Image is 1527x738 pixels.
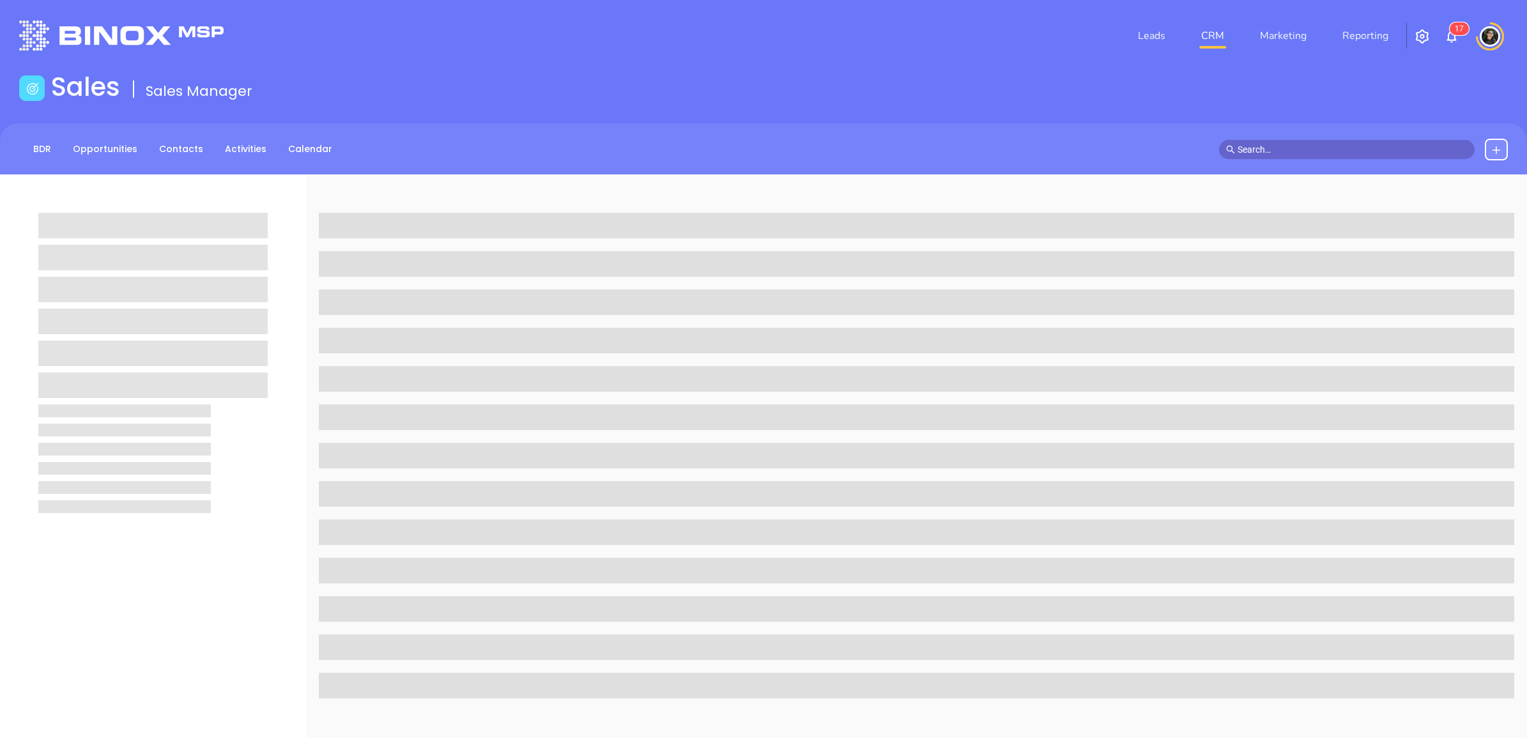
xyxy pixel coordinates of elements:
[151,139,211,160] a: Contacts
[1415,29,1430,44] img: iconSetting
[1444,29,1459,44] img: iconNotification
[1337,23,1393,49] a: Reporting
[217,139,274,160] a: Activities
[1480,26,1500,47] img: user
[146,81,252,101] span: Sales Manager
[51,72,120,102] h1: Sales
[1450,22,1469,35] sup: 17
[19,20,224,50] img: logo
[1196,23,1229,49] a: CRM
[65,139,145,160] a: Opportunities
[1455,24,1459,33] span: 1
[1133,23,1170,49] a: Leads
[1226,145,1235,154] span: search
[1255,23,1312,49] a: Marketing
[1238,142,1468,157] input: Search…
[26,139,59,160] a: BDR
[280,139,340,160] a: Calendar
[1459,24,1464,33] span: 7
